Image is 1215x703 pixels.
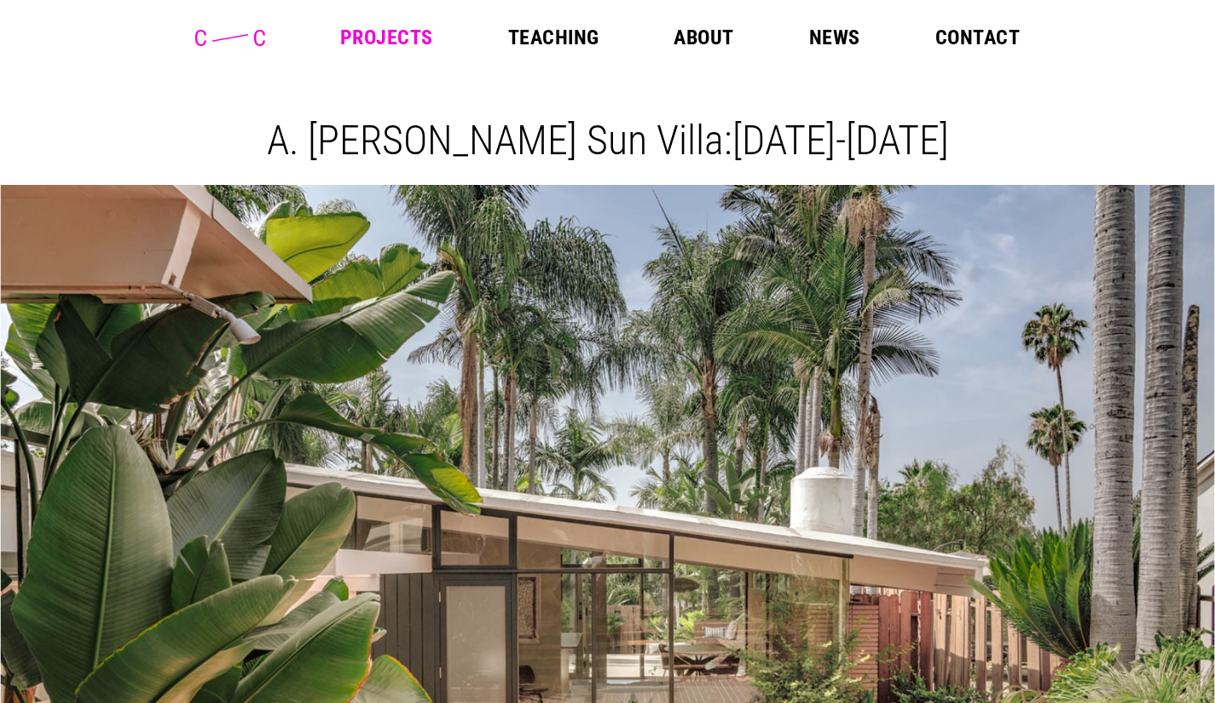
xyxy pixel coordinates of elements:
a: About [674,27,733,48]
a: News [809,27,860,48]
a: Teaching [508,27,599,48]
nav: Main Menu [340,27,1020,48]
a: Contact [935,27,1020,48]
h1: A. [PERSON_NAME] Sun Villa:[DATE]-[DATE] [14,116,1201,164]
a: Projects [340,27,433,48]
